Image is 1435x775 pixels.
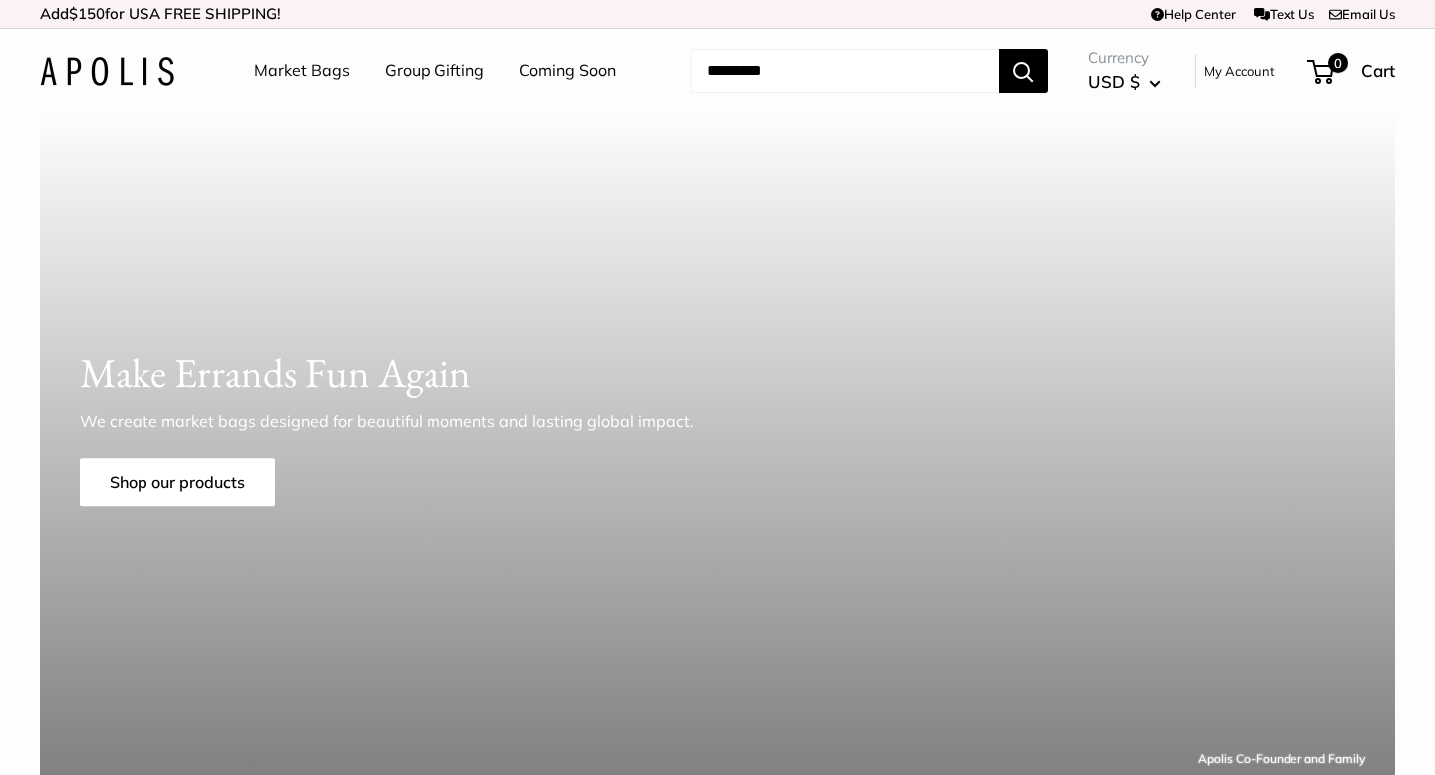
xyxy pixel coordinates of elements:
h1: Make Errands Fun Again [80,344,1355,402]
a: Text Us [1254,6,1314,22]
span: Cart [1361,60,1395,81]
button: USD $ [1088,66,1161,98]
a: Market Bags [254,56,350,86]
a: Shop our products [80,458,275,506]
a: Email Us [1329,6,1395,22]
p: We create market bags designed for beautiful moments and lasting global impact. [80,409,727,433]
button: Search [999,49,1048,93]
div: Apolis Co-Founder and Family [1198,748,1365,770]
a: Group Gifting [385,56,484,86]
span: $150 [69,4,105,23]
span: Currency [1088,44,1161,72]
a: 0 Cart [1309,55,1395,87]
a: Coming Soon [519,56,616,86]
span: USD $ [1088,71,1140,92]
a: My Account [1204,59,1275,83]
span: 0 [1328,53,1348,73]
input: Search... [691,49,999,93]
a: Help Center [1151,6,1236,22]
img: Apolis [40,57,174,86]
